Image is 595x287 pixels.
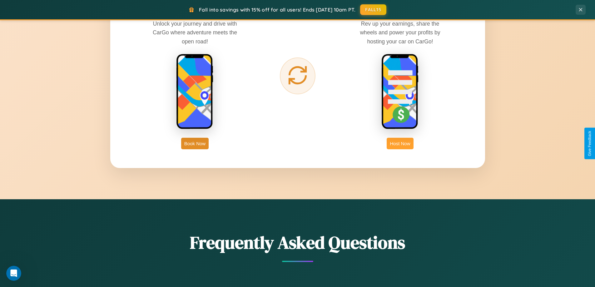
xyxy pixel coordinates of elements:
button: FALL15 [360,4,386,15]
button: Book Now [181,138,209,149]
h2: Frequently Asked Questions [110,230,485,255]
img: host phone [381,54,419,130]
iframe: Intercom live chat [6,266,21,281]
button: Host Now [387,138,413,149]
p: Unlock your journey and drive with CarGo where adventure meets the open road! [148,19,242,46]
img: rent phone [176,54,214,130]
div: Give Feedback [588,131,592,156]
p: Rev up your earnings, share the wheels and power your profits by hosting your car on CarGo! [353,19,447,46]
span: Fall into savings with 15% off for all users! Ends [DATE] 10am PT. [199,7,355,13]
